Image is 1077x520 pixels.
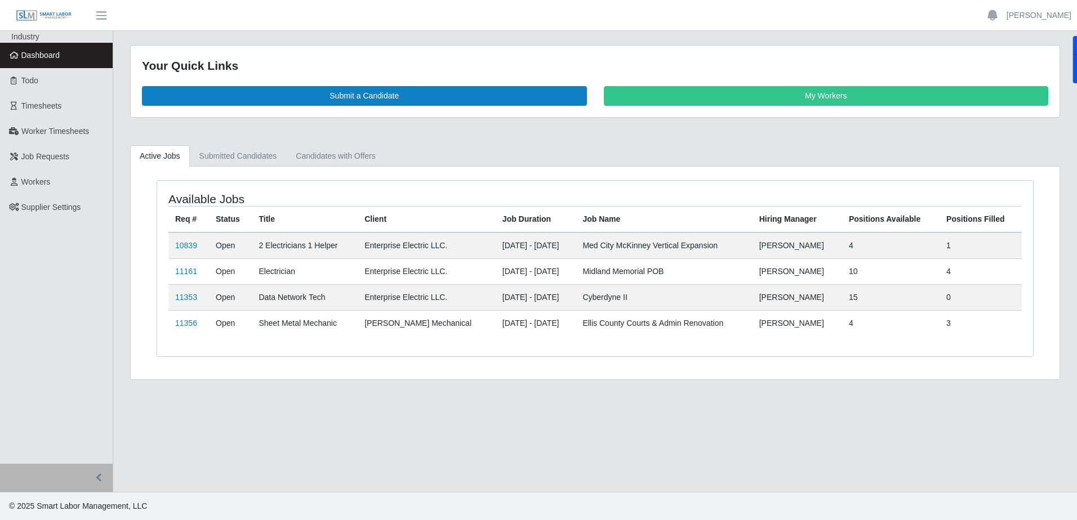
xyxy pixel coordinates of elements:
a: Candidates with Offers [286,145,385,167]
span: Timesheets [21,101,62,110]
td: 1 [940,232,1022,259]
h4: Available Jobs [168,192,514,206]
td: 3 [940,310,1022,336]
td: [DATE] - [DATE] [496,284,576,310]
span: Industry [11,32,39,41]
td: [PERSON_NAME] Mechanical [358,310,496,336]
td: Open [209,310,252,336]
td: Data Network Tech [252,284,358,310]
td: [DATE] - [DATE] [496,258,576,284]
td: Midland Memorial POB [576,258,752,284]
div: Your Quick Links [142,57,1048,75]
td: 2 Electricians 1 Helper [252,232,358,259]
td: Open [209,258,252,284]
img: SLM Logo [16,10,72,22]
a: Submit a Candidate [142,86,587,106]
th: Job Name [576,206,752,232]
th: Positions Filled [940,206,1022,232]
td: 0 [940,284,1022,310]
a: 11356 [175,319,197,328]
td: [PERSON_NAME] [753,284,842,310]
th: Positions Available [842,206,940,232]
td: Enterprise Electric LLC. [358,258,496,284]
th: Req # [168,206,209,232]
td: [PERSON_NAME] [753,258,842,284]
span: Worker Timesheets [21,127,89,136]
td: 4 [940,258,1022,284]
a: Submitted Candidates [190,145,287,167]
td: [DATE] - [DATE] [496,310,576,336]
a: 11161 [175,267,197,276]
span: Supplier Settings [21,203,81,212]
a: Active Jobs [130,145,190,167]
span: Job Requests [21,152,70,161]
td: [DATE] - [DATE] [496,232,576,259]
td: Electrician [252,258,358,284]
td: Sheet Metal Mechanic [252,310,358,336]
td: Ellis County Courts & Admin Renovation [576,310,752,336]
span: Dashboard [21,51,60,60]
td: 4 [842,232,940,259]
td: 15 [842,284,940,310]
td: Open [209,232,252,259]
td: 10 [842,258,940,284]
td: [PERSON_NAME] [753,232,842,259]
span: Todo [21,76,38,85]
td: [PERSON_NAME] [753,310,842,336]
th: Hiring Manager [753,206,842,232]
td: Med City McKinney Vertical Expansion [576,232,752,259]
a: 10839 [175,241,197,250]
th: Client [358,206,496,232]
th: Status [209,206,252,232]
td: Enterprise Electric LLC. [358,284,496,310]
th: Title [252,206,358,232]
td: Enterprise Electric LLC. [358,232,496,259]
th: Job Duration [496,206,576,232]
span: © 2025 Smart Labor Management, LLC [9,501,147,510]
span: Workers [21,177,51,186]
a: 11353 [175,293,197,302]
a: My Workers [604,86,1049,106]
td: Cyberdyne II [576,284,752,310]
a: [PERSON_NAME] [1007,10,1071,21]
td: 4 [842,310,940,336]
td: Open [209,284,252,310]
